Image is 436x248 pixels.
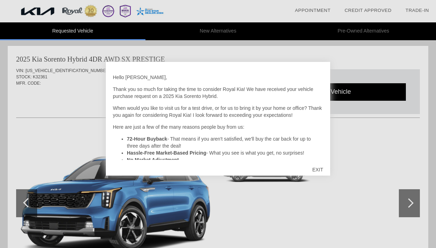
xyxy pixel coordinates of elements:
a: Trade-In [406,8,429,13]
p: When would you like to visit us for a test drive, or for us to bring it by your home or office? T... [113,105,323,119]
p: Thank you so much for taking the time to consider Royal Kia! We have received your vehicle purcha... [113,86,323,100]
div: EXIT [305,159,330,180]
li: - What you see is what you get, no surprises! [127,149,323,156]
a: Credit Approved [345,8,391,13]
strong: Hassle-Free Market-Based Pricing [127,150,206,156]
li: - That means if you aren't satisfied, we'll buy the car back for up to three days after the deal! [127,135,323,149]
a: Appointment [295,8,331,13]
strong: 72-Hour Buyback [127,136,167,142]
p: Hello [PERSON_NAME], [113,74,323,81]
p: Here are just a few of the many reasons people buy from us: [113,123,323,130]
strong: No Market Adjustment [127,157,179,163]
